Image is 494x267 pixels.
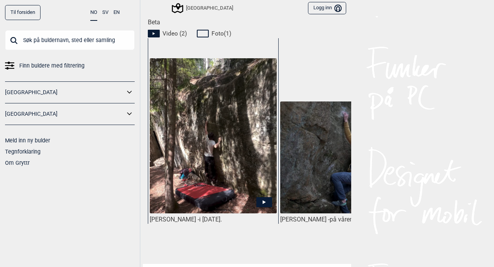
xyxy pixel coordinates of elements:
[280,101,407,214] img: Bjorghild pa Boston lager
[308,2,346,15] button: Logg inn
[5,5,41,20] a: Til forsiden
[150,216,277,224] div: [PERSON_NAME] -
[5,108,125,120] a: [GEOGRAPHIC_DATA]
[280,216,407,224] div: [PERSON_NAME] -
[102,5,108,20] button: SV
[211,30,231,37] span: Foto ( 1 )
[90,5,97,21] button: NO
[5,87,125,98] a: [GEOGRAPHIC_DATA]
[113,5,120,20] button: EN
[19,60,85,71] span: Finn buldere med filtrering
[330,216,370,223] span: på våren 2020.
[5,137,50,144] a: Meld inn ny bulder
[5,30,135,50] input: Søk på buldernavn, sted eller samling
[162,30,187,37] span: Video ( 2 )
[5,160,30,166] a: Om Gryttr
[143,19,351,254] div: Beta
[150,58,277,214] img: Andrej pa Boston lager
[5,149,41,155] a: Tegnforklaring
[199,216,222,223] span: i [DATE].
[5,60,135,71] a: Finn buldere med filtrering
[173,3,233,13] div: [GEOGRAPHIC_DATA]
